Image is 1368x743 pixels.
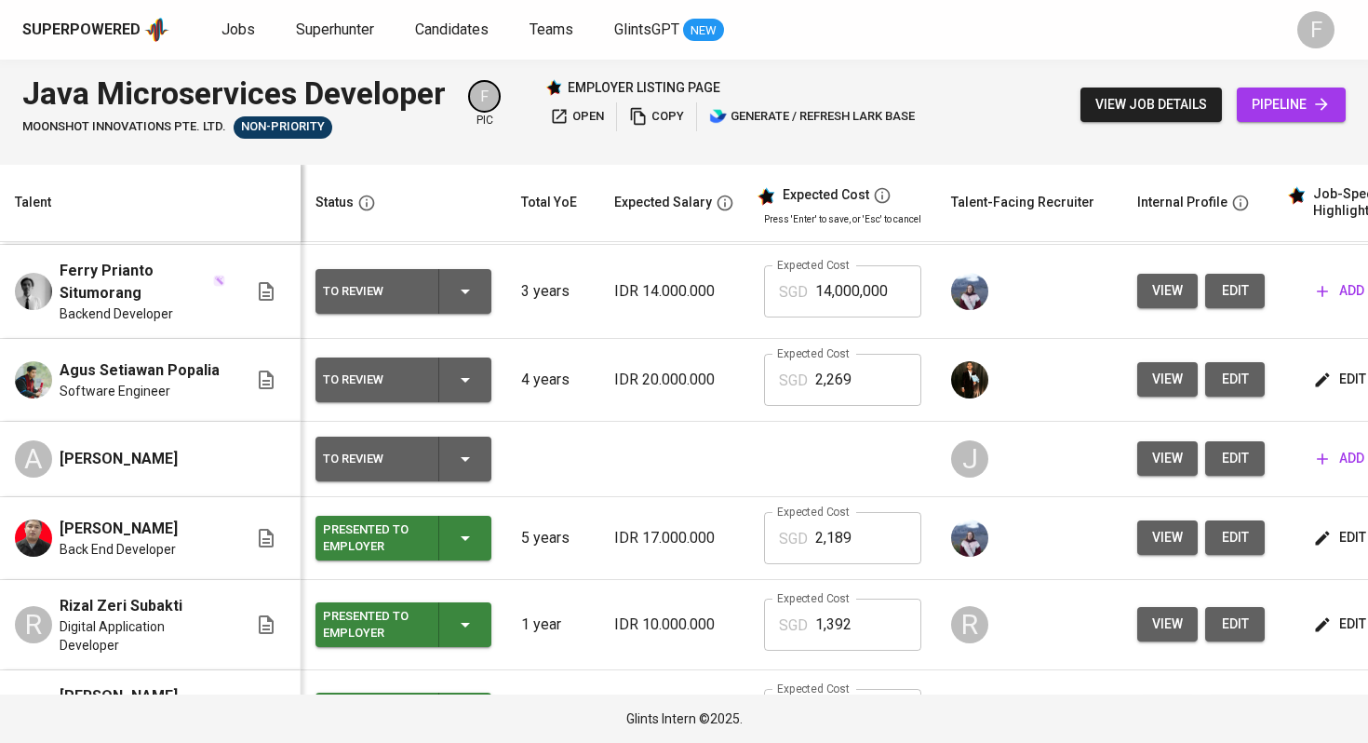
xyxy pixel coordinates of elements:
span: Backend Developer [60,304,173,323]
p: IDR 14.000.000 [614,280,734,303]
span: Rizal Zeri Subakti [60,595,182,617]
p: employer listing page [568,78,720,97]
div: Presented to Employer [323,604,423,645]
div: F [1297,11,1334,48]
a: Superpoweredapp logo [22,16,169,44]
span: [PERSON_NAME] [60,685,178,708]
span: Jobs [221,20,255,38]
button: To Review [315,358,491,402]
span: Teams [530,20,573,38]
div: To Review [323,368,423,392]
button: lark generate / refresh lark base [704,102,919,131]
div: R [15,606,52,643]
div: Status [315,191,354,214]
span: Non-Priority [234,118,332,136]
button: open [545,102,609,131]
button: edit [1205,607,1265,642]
span: edit [1220,368,1250,391]
button: To Review [315,437,491,481]
span: view [1152,613,1183,636]
div: Presented to Employer [323,518,423,559]
p: IDR 10.000.000 [614,614,734,636]
button: view job details [1080,88,1222,122]
span: Software Engineer [60,382,170,400]
p: 4 years [521,369,584,391]
span: NEW [683,21,724,40]
p: Press 'Enter' to save, or 'Esc' to cancel [764,212,921,226]
span: Back End Developer [60,540,176,559]
p: SGD [779,281,808,304]
div: Total YoE [521,191,577,214]
button: view [1137,520,1198,555]
button: view [1137,441,1198,476]
img: glints_star.svg [1287,186,1306,205]
span: edit [1220,447,1250,470]
div: Expected Cost [783,187,869,204]
span: Moonshot Innovations Pte. Ltd. [22,118,226,136]
div: Java Microservices Developer [22,71,446,116]
span: edit [1317,613,1366,636]
img: app logo [144,16,169,44]
button: edit [1205,362,1265,397]
span: open [550,106,604,128]
span: Agus Setiawan Popalia [60,359,220,382]
a: Superhunter [296,19,378,42]
img: christine.raharja@glints.com [951,273,988,310]
span: Superhunter [296,20,374,38]
div: F [468,80,501,113]
span: view [1152,368,1183,391]
button: To Review [315,269,491,314]
button: edit [1205,274,1265,308]
button: view [1137,362,1198,397]
a: GlintsGPT NEW [614,19,724,42]
span: edit [1317,368,1366,391]
button: view [1137,274,1198,308]
button: edit [1205,441,1265,476]
div: To Review [323,447,423,471]
a: Candidates [415,19,492,42]
img: Ferry Prianto Situmorang [15,273,52,310]
div: R [951,606,988,643]
div: J [951,440,988,478]
span: Ferry Prianto Situmorang [60,260,211,304]
span: edit [1317,526,1366,549]
span: generate / refresh lark base [709,106,915,128]
button: edit [1205,520,1265,555]
span: copy [629,106,684,128]
span: pipeline [1252,93,1331,116]
span: add [1317,279,1364,303]
span: Candidates [415,20,489,38]
div: pic [468,80,501,128]
p: SGD [779,370,808,392]
button: Presented to Employer [315,693,491,737]
a: Jobs [221,19,259,42]
img: Glints Star [545,79,562,96]
a: Teams [530,19,577,42]
button: view [1137,607,1198,642]
span: [PERSON_NAME] [60,448,178,470]
div: Hiring on Hold [234,116,332,139]
p: 5 years [521,527,584,549]
span: edit [1220,279,1250,303]
span: [PERSON_NAME] [60,518,178,540]
span: view [1152,526,1183,549]
img: Agus Setiawan Popalia [15,361,52,399]
span: view job details [1095,93,1207,116]
img: lark [709,107,728,126]
p: 1 year [521,614,584,636]
a: pipeline [1237,88,1346,122]
div: Internal Profile [1137,191,1227,214]
button: copy [624,102,689,131]
p: 3 years [521,280,584,303]
img: Irvan Syah [15,520,52,557]
img: ridlo@glints.com [951,361,988,399]
button: Presented to Employer [315,516,491,561]
div: To Review [323,279,423,304]
img: christine.raharja@glints.com [951,520,988,557]
button: Presented to Employer [315,602,491,647]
